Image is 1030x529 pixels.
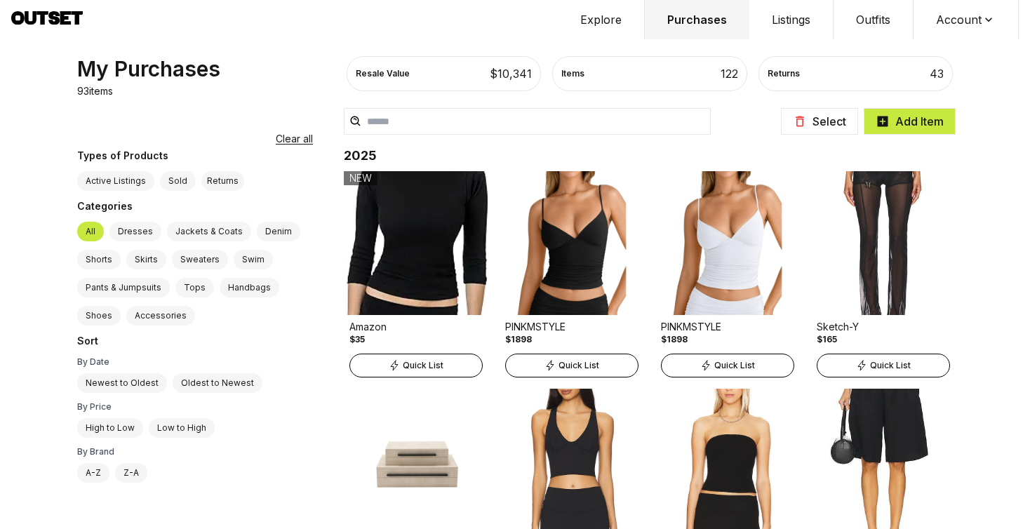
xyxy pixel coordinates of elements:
[349,334,365,345] div: $35
[500,171,644,315] img: Product Image
[781,108,858,135] button: Select
[344,171,377,185] div: NEW
[344,351,488,377] a: Quick List
[505,334,532,345] div: $1898
[77,356,313,368] div: By Date
[77,171,154,191] label: Active Listings
[77,199,313,216] div: Categories
[77,373,167,393] label: Newest to Oldest
[126,306,195,326] label: Accessories
[77,222,104,241] label: All
[490,65,532,82] div: $ 10,341
[930,65,944,82] div: 43
[349,320,483,334] div: Amazon
[173,373,262,393] label: Oldest to Newest
[500,351,644,377] a: Quick List
[344,146,956,166] h2: 2025
[77,278,170,297] label: Pants & Jumpsuits
[721,65,738,82] div: 122
[77,306,121,326] label: Shoes
[356,68,410,79] div: Resale Value
[220,278,279,297] label: Handbags
[655,171,800,315] img: Product Image
[344,171,488,315] img: Product Image
[234,250,273,269] label: Swim
[655,351,800,377] a: Quick List
[811,351,956,377] a: Quick List
[817,320,950,334] div: Sketch-Y
[559,360,599,371] span: Quick List
[160,171,196,191] label: Sold
[77,401,313,413] div: By Price
[811,171,956,377] a: Product ImageSketch-Y$165Quick List
[115,463,147,483] label: Z-A
[403,360,443,371] span: Quick List
[864,108,956,135] button: Add Item
[344,171,488,377] a: Product ImageAmazon$35NEWQuick List
[77,418,143,438] label: High to Low
[276,132,313,146] button: Clear all
[167,222,251,241] label: Jackets & Coats
[655,171,800,377] a: Product ImagePINKMSTYLE$1898Quick List
[77,446,313,457] div: By Brand
[661,320,794,334] div: PINKMSTYLE
[149,418,215,438] label: Low to High
[768,68,800,79] div: Returns
[172,250,228,269] label: Sweaters
[77,250,121,269] label: Shorts
[661,334,688,345] div: $1898
[77,84,113,98] p: 93 items
[257,222,300,241] label: Denim
[77,56,220,81] div: My Purchases
[77,463,109,483] label: A-Z
[870,360,911,371] span: Quick List
[714,360,755,371] span: Quick List
[77,334,313,351] div: Sort
[175,278,214,297] label: Tops
[811,171,956,315] img: Product Image
[505,320,638,334] div: PINKMSTYLE
[109,222,161,241] label: Dresses
[500,171,644,377] a: Product ImagePINKMSTYLE$1898Quick List
[77,149,313,166] div: Types of Products
[561,68,584,79] div: Items
[817,334,837,345] div: $165
[201,171,244,191] button: Returns
[126,250,166,269] label: Skirts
